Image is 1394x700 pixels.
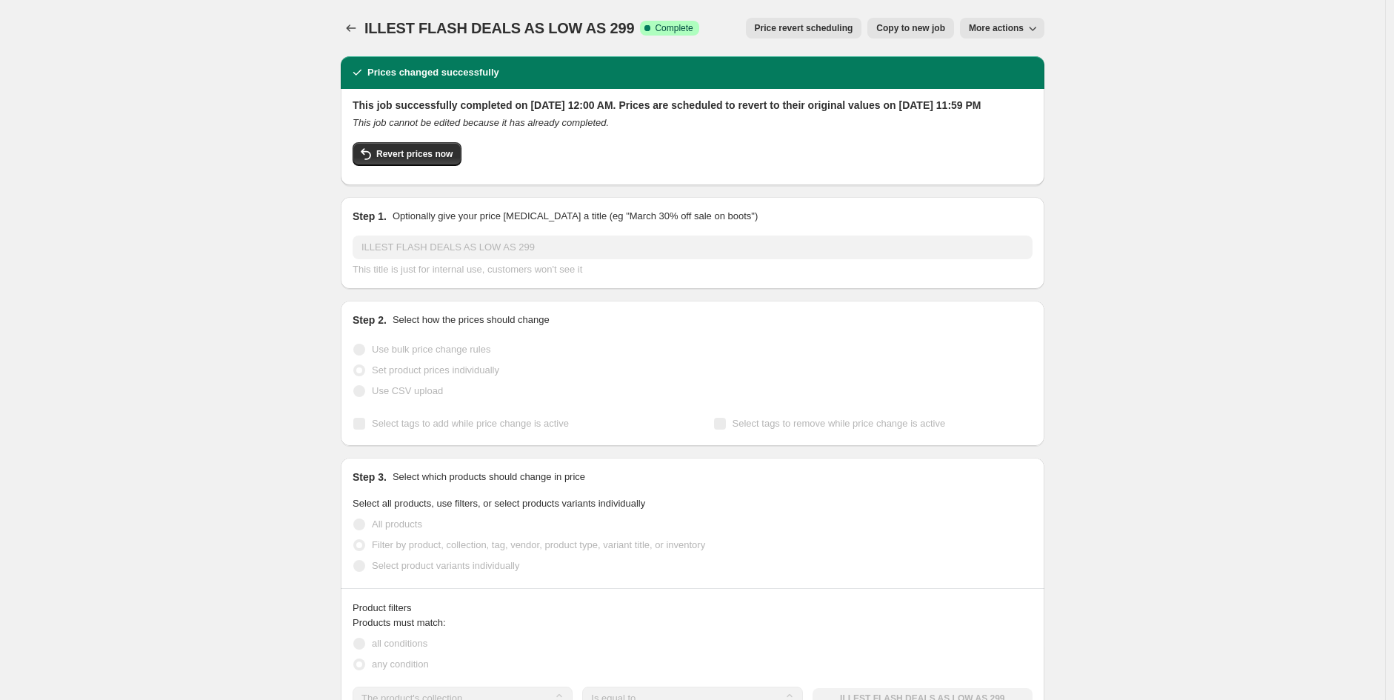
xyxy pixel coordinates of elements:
[867,18,954,39] button: Copy to new job
[372,385,443,396] span: Use CSV upload
[353,98,1033,113] h2: This job successfully completed on [DATE] 12:00 AM. Prices are scheduled to revert to their origi...
[960,18,1044,39] button: More actions
[746,18,862,39] button: Price revert scheduling
[353,264,582,275] span: This title is just for internal use, customers won't see it
[353,209,387,224] h2: Step 1.
[372,638,427,649] span: all conditions
[353,313,387,327] h2: Step 2.
[372,519,422,530] span: All products
[372,364,499,376] span: Set product prices individually
[372,344,490,355] span: Use bulk price change rules
[353,601,1033,616] div: Product filters
[364,20,634,36] span: ILLEST FLASH DEALS AS LOW AS 299
[353,617,446,628] span: Products must match:
[353,142,461,166] button: Revert prices now
[367,65,499,80] h2: Prices changed successfully
[353,236,1033,259] input: 30% off holiday sale
[733,418,946,429] span: Select tags to remove while price change is active
[372,418,569,429] span: Select tags to add while price change is active
[376,148,453,160] span: Revert prices now
[876,22,945,34] span: Copy to new job
[393,470,585,484] p: Select which products should change in price
[372,539,705,550] span: Filter by product, collection, tag, vendor, product type, variant title, or inventory
[372,659,429,670] span: any condition
[755,22,853,34] span: Price revert scheduling
[969,22,1024,34] span: More actions
[353,117,609,128] i: This job cannot be edited because it has already completed.
[655,22,693,34] span: Complete
[393,313,550,327] p: Select how the prices should change
[372,560,519,571] span: Select product variants individually
[353,498,645,509] span: Select all products, use filters, or select products variants individually
[393,209,758,224] p: Optionally give your price [MEDICAL_DATA] a title (eg "March 30% off sale on boots")
[353,470,387,484] h2: Step 3.
[341,18,361,39] button: Price change jobs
